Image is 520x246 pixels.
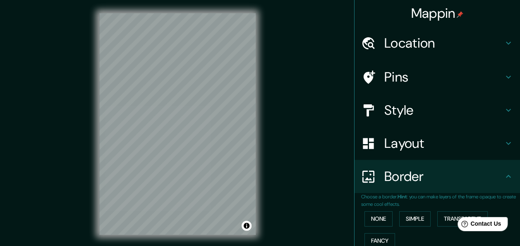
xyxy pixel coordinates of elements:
[355,27,520,60] div: Location
[355,160,520,193] div: Border
[361,193,520,208] p: Choose a border. : you can make layers of the frame opaque to create some cool effects.
[437,211,488,227] button: Transparent
[384,35,503,51] h4: Location
[384,135,503,152] h4: Layout
[364,211,393,227] button: None
[384,168,503,185] h4: Border
[355,127,520,160] div: Layout
[384,69,503,85] h4: Pins
[99,13,256,235] canvas: Map
[399,211,431,227] button: Simple
[398,193,407,200] b: Hint
[411,5,464,22] h4: Mappin
[457,11,463,18] img: pin-icon.png
[242,221,252,231] button: Toggle attribution
[384,102,503,118] h4: Style
[355,60,520,94] div: Pins
[355,94,520,127] div: Style
[446,214,511,237] iframe: Help widget launcher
